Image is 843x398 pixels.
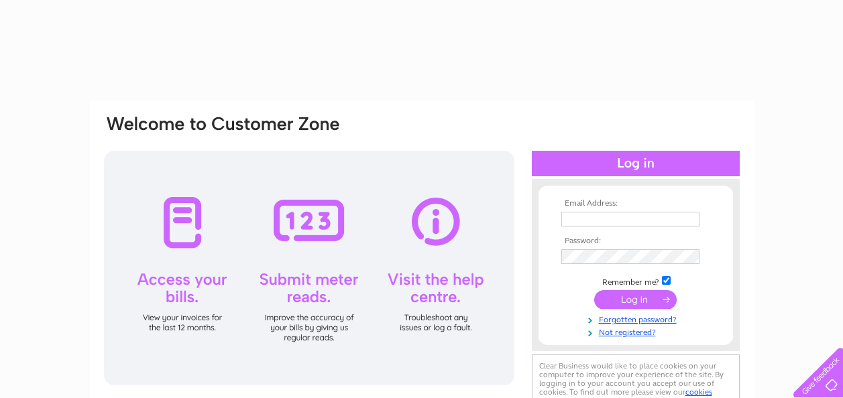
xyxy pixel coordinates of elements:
[558,199,714,208] th: Email Address:
[558,274,714,287] td: Remember me?
[558,237,714,246] th: Password:
[594,290,677,309] input: Submit
[561,325,714,338] a: Not registered?
[561,312,714,325] a: Forgotten password?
